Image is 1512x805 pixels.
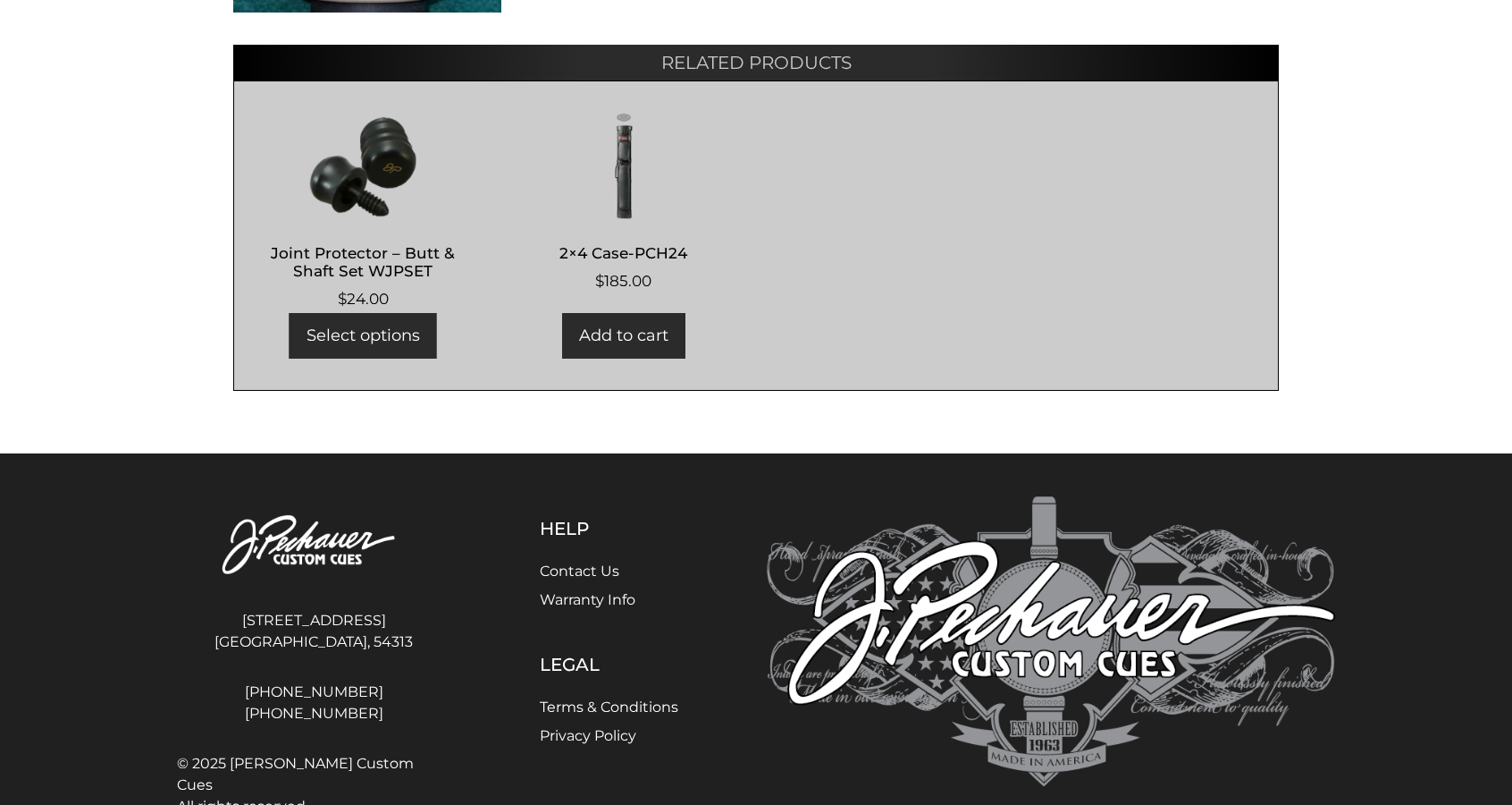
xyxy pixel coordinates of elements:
h2: 2×4 Case-PCH24 [513,236,735,269]
a: [PHONE_NUMBER] [177,682,450,703]
a: Add to cart: “2x4 Case-PCH24” [562,313,685,359]
a: Terms & Conditions [540,699,678,716]
bdi: 24.00 [338,290,389,308]
span: $ [338,290,347,308]
a: Warranty Info [540,591,635,608]
address: [STREET_ADDRESS] [GEOGRAPHIC_DATA], 54313 [177,603,450,660]
img: Pechauer Custom Cues [767,496,1335,787]
h5: Legal [540,654,678,675]
img: Joint Protector - Butt & Shaft Set WJPSET [252,113,475,220]
a: Select options for “Joint Protector - Butt & Shaft Set WJPSET” [290,313,437,359]
a: [PHONE_NUMBER] [177,703,450,724]
a: Contact Us [540,563,619,580]
a: Privacy Policy [540,727,636,744]
h2: Joint Protector – Butt & Shaft Set WJPSET [252,236,475,288]
img: 2x4 Case-PCH24 [513,113,735,220]
a: Joint Protector – Butt & Shaft Set WJPSET $24.00 [252,113,475,310]
a: 2×4 Case-PCH24 $185.00 [513,113,735,292]
h5: Help [540,518,678,539]
span: $ [595,272,604,290]
bdi: 185.00 [595,272,651,290]
h2: Related products [233,45,1279,80]
img: Pechauer Custom Cues [177,496,450,596]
